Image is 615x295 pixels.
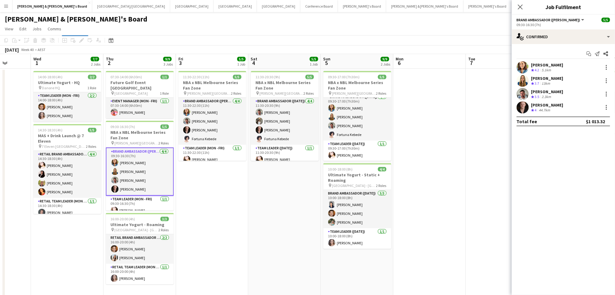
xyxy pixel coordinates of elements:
[214,0,257,12] button: [GEOGRAPHIC_DATA]
[517,22,610,27] div: 09:30-16:30 (7h)
[512,3,615,11] h3: Job Fulfilment
[517,18,585,22] button: Brand Ambassador ([PERSON_NAME])
[541,68,552,73] div: 5.1km
[257,0,300,12] button: [GEOGRAPHIC_DATA]
[541,94,552,100] div: 2.3km
[586,118,605,124] div: $1 013.32
[535,94,539,99] span: 3.5
[92,0,170,12] button: [GEOGRAPHIC_DATA]/[GEOGRAPHIC_DATA]
[517,18,580,22] span: Brand Ambassador (Mon - Fri)
[541,81,552,86] div: 13km
[535,68,539,72] span: 4.2
[512,29,615,44] div: Confirmed
[12,0,92,12] button: [PERSON_NAME] & [PERSON_NAME]'s Board
[386,0,464,12] button: [PERSON_NAME] & [PERSON_NAME]'s Board
[535,108,537,112] span: 4
[538,108,552,113] div: 44.7km
[338,0,386,12] button: [PERSON_NAME]'s Board
[517,118,537,124] div: Total fee
[531,76,563,81] div: [PERSON_NAME]
[531,62,563,68] div: [PERSON_NAME]
[535,81,539,86] span: 3.7
[531,102,563,108] div: [PERSON_NAME]
[170,0,214,12] button: [GEOGRAPHIC_DATA]
[300,0,338,12] button: Conference Board
[602,18,610,22] span: 5/5
[531,89,563,94] div: [PERSON_NAME]
[464,0,512,12] button: [PERSON_NAME]'s Board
